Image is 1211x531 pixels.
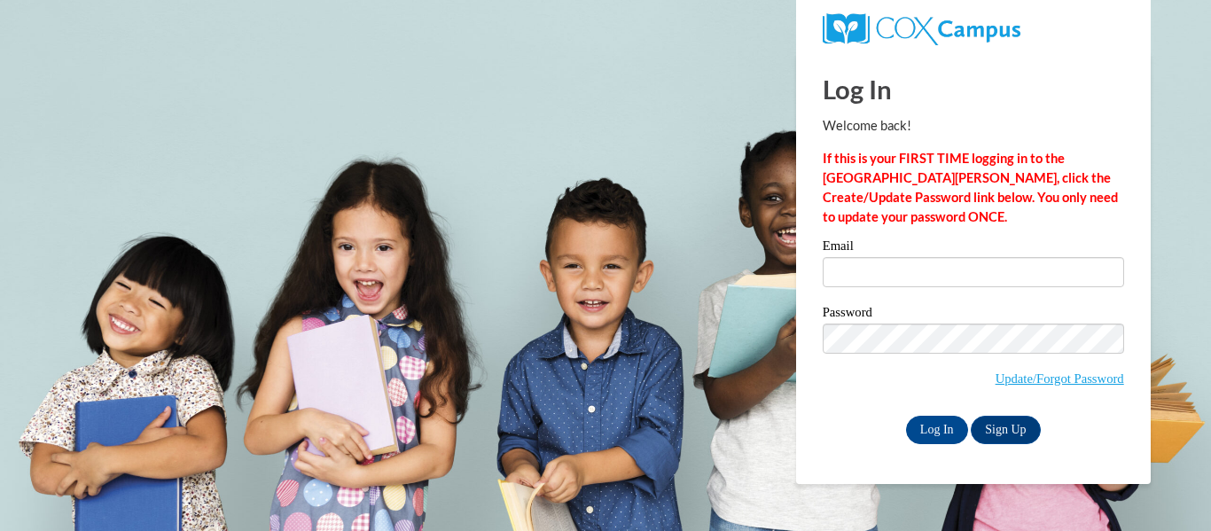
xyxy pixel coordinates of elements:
[906,416,968,444] input: Log In
[823,71,1124,107] h1: Log In
[823,151,1118,224] strong: If this is your FIRST TIME logging in to the [GEOGRAPHIC_DATA][PERSON_NAME], click the Create/Upd...
[823,239,1124,257] label: Email
[823,13,1020,45] img: COX Campus
[996,371,1124,386] a: Update/Forgot Password
[823,306,1124,324] label: Password
[971,416,1040,444] a: Sign Up
[823,116,1124,136] p: Welcome back!
[823,20,1020,35] a: COX Campus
